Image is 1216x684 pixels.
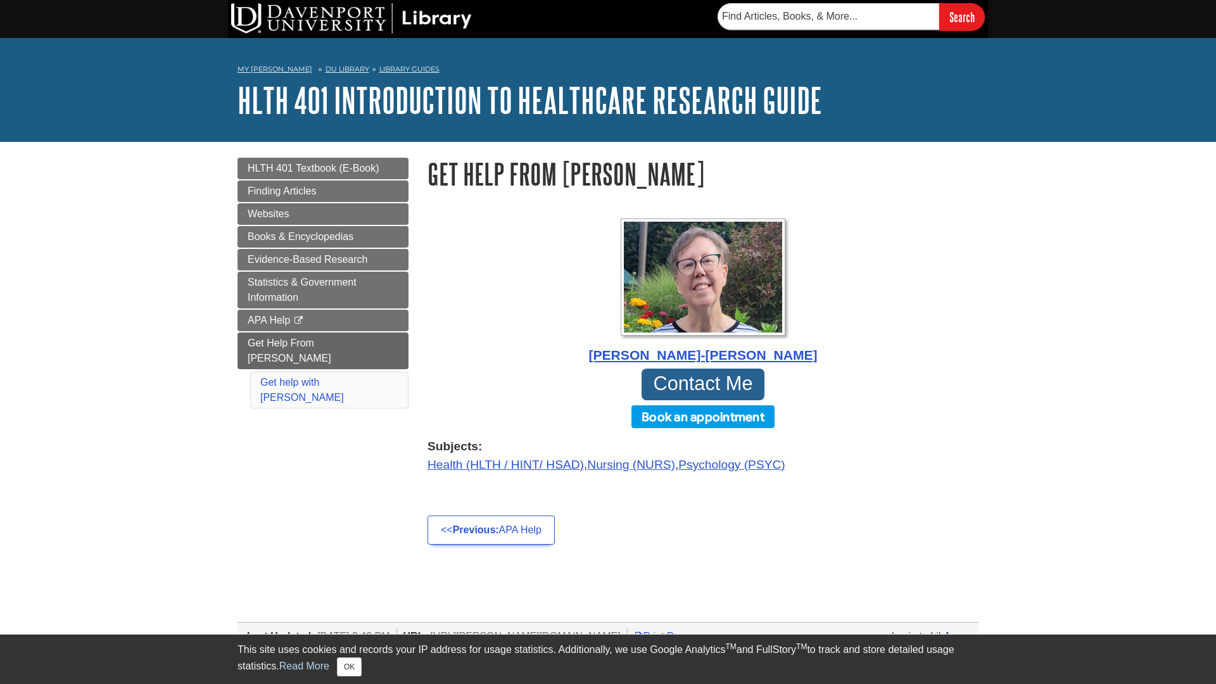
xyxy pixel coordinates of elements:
[403,631,427,642] span: URL:
[237,249,408,270] a: Evidence-Based Research
[248,315,290,326] span: APA Help
[237,310,408,331] a: APA Help
[642,369,764,400] a: Contact Me
[237,80,822,120] a: HLTH 401 Introduction to Healthcare Research Guide
[634,631,643,641] i: Print Page
[248,338,331,364] span: Get Help From [PERSON_NAME]
[237,203,408,225] a: Websites
[427,438,978,474] div: , ,
[427,516,555,545] a: <<Previous:APA Help
[317,631,389,642] span: [DATE] 3:49 PM
[587,458,675,471] a: Nursing (NURS)
[430,631,621,642] span: [URL][PERSON_NAME][DOMAIN_NAME]
[279,661,329,671] a: Read More
[237,272,408,308] a: Statistics & Government Information
[293,317,304,325] i: This link opens in a new window
[248,231,353,242] span: Books & Encyclopedias
[892,631,967,642] a: Login to LibApps
[326,65,369,73] a: DU Library
[718,3,939,30] input: Find Articles, Books, & More...
[237,158,408,411] div: Guide Page Menu
[453,524,499,535] strong: Previous:
[248,254,367,265] span: Evidence-Based Research
[231,3,472,34] img: DU Library
[237,64,312,75] a: My [PERSON_NAME]
[725,642,736,651] sup: TM
[237,61,978,81] nav: breadcrumb
[621,218,785,336] img: Profile Photo
[939,3,985,30] input: Search
[427,218,978,365] a: Profile Photo [PERSON_NAME]-[PERSON_NAME]
[337,657,362,676] button: Close
[796,642,807,651] sup: TM
[237,642,978,676] div: This site uses cookies and records your IP address for usage statistics. Additionally, we use Goo...
[634,631,691,642] a: Print Page
[379,65,440,73] a: Library Guides
[427,345,978,365] div: [PERSON_NAME]-[PERSON_NAME]
[247,631,315,642] span: Last Updated:
[631,405,775,428] button: Book an appointment
[248,277,357,303] span: Statistics & Government Information
[427,438,978,456] strong: Subjects:
[427,458,584,471] a: Health (HLTH / HINT/ HSAD)
[718,3,985,30] form: Searches DU Library's articles, books, and more
[237,180,408,202] a: Finding Articles
[678,458,785,471] a: Psychology (PSYC)
[248,163,379,174] span: HLTH 401 Textbook (E-Book)
[237,332,408,369] a: Get Help From [PERSON_NAME]
[237,226,408,248] a: Books & Encyclopedias
[248,208,289,219] span: Websites
[260,377,344,403] a: Get help with [PERSON_NAME]
[427,158,978,190] h1: Get Help From [PERSON_NAME]
[237,158,408,179] a: HLTH 401 Textbook (E-Book)
[248,186,317,196] span: Finding Articles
